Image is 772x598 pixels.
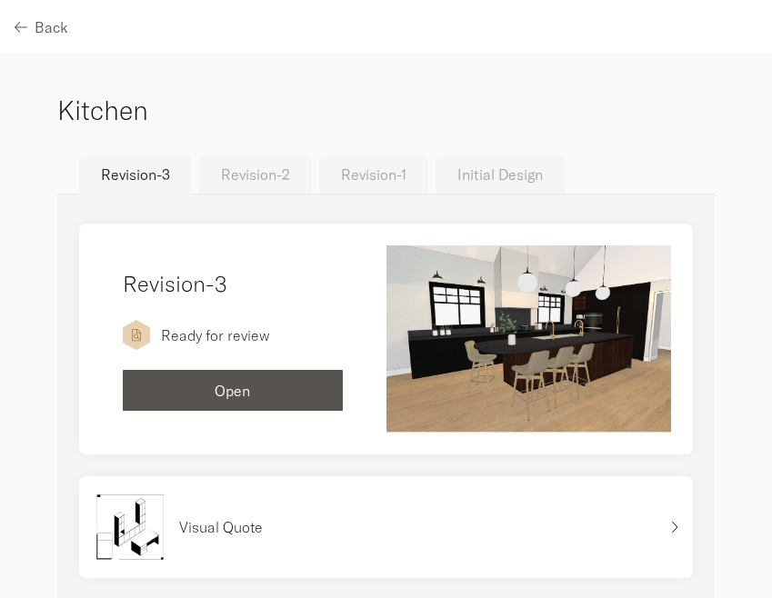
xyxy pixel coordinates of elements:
button: Revision-1 [319,155,428,194]
p: Visual Quote [179,516,263,538]
img: visual-quote-b.svg [94,491,166,563]
img: VQ_Page_01-f4da.jpg [386,245,672,433]
button: Revision-2 [199,155,312,194]
button: Revision-3 [79,155,192,194]
button: Initial Design [436,155,565,194]
p: Ready for review [161,324,269,346]
button: Back [15,6,68,47]
span: Back [35,20,68,35]
h4: Revision-3 [123,267,227,300]
h3: Kitchen [57,91,715,130]
button: Open [123,370,343,411]
span: Open [215,384,250,398]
